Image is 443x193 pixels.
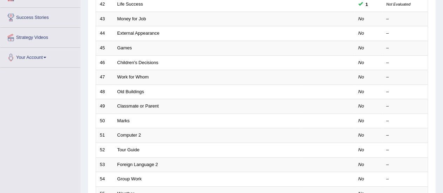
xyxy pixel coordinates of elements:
span: You can still take this question [363,1,371,8]
small: Not Evaluated [386,2,410,6]
td: 43 [96,12,113,26]
div: – [386,161,424,168]
em: No [358,147,364,152]
td: 47 [96,70,113,85]
em: No [358,89,364,94]
a: Classmate or Parent [117,103,159,109]
div: – [386,147,424,153]
a: Computer 2 [117,132,141,138]
a: Marks [117,118,130,123]
div: – [386,132,424,139]
div: – [386,30,424,37]
a: Life Success [117,1,143,7]
em: No [358,30,364,36]
em: No [358,45,364,50]
em: No [358,74,364,80]
td: 52 [96,143,113,157]
a: Games [117,45,132,50]
a: Strategy Videos [0,28,80,45]
td: 54 [96,172,113,187]
a: External Appearance [117,30,160,36]
div: – [386,16,424,22]
td: 53 [96,157,113,172]
a: Old Buildings [117,89,144,94]
div: – [386,89,424,95]
em: No [358,103,364,109]
div: – [386,60,424,66]
td: 50 [96,113,113,128]
em: No [358,60,364,65]
em: No [358,176,364,181]
em: No [358,132,364,138]
a: Children's Decisions [117,60,158,65]
div: – [386,103,424,110]
a: Work for Whom [117,74,149,80]
a: Success Stories [0,8,80,25]
a: Foreign Language 2 [117,162,158,167]
div: – [386,176,424,182]
a: Tour Guide [117,147,140,152]
em: No [358,16,364,21]
em: No [358,118,364,123]
a: Group Work [117,176,142,181]
a: Money for Job [117,16,146,21]
a: Your Account [0,48,80,65]
td: 46 [96,55,113,70]
td: 45 [96,41,113,56]
td: 49 [96,99,113,114]
div: – [386,118,424,124]
td: 51 [96,128,113,143]
div: – [386,45,424,51]
div: – [386,74,424,81]
td: 44 [96,26,113,41]
td: 48 [96,84,113,99]
em: No [358,162,364,167]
